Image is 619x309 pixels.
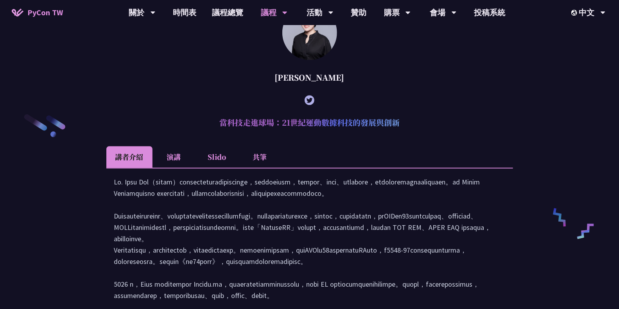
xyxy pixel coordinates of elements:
img: 林滿新 [282,5,337,60]
div: [PERSON_NAME] [106,66,513,89]
img: Locale Icon [571,10,579,16]
img: Home icon of PyCon TW 2025 [12,9,23,16]
li: 共筆 [239,146,282,168]
li: Slido [196,146,239,168]
a: PyCon TW [4,3,71,22]
li: 演講 [153,146,196,168]
h2: 當科技走進球場：21世紀運動數據科技的發展與創新 [106,111,513,134]
li: 講者介紹 [106,146,153,168]
span: PyCon TW [27,7,63,18]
